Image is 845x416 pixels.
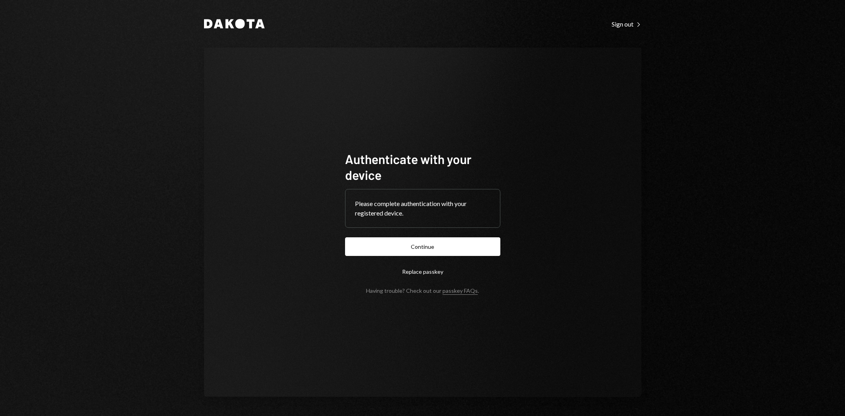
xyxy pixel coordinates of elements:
button: Continue [345,237,500,256]
h1: Authenticate with your device [345,151,500,183]
a: passkey FAQs [443,287,478,295]
div: Please complete authentication with your registered device. [355,199,490,218]
div: Sign out [612,20,641,28]
button: Replace passkey [345,262,500,281]
a: Sign out [612,19,641,28]
div: Having trouble? Check out our . [366,287,479,294]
